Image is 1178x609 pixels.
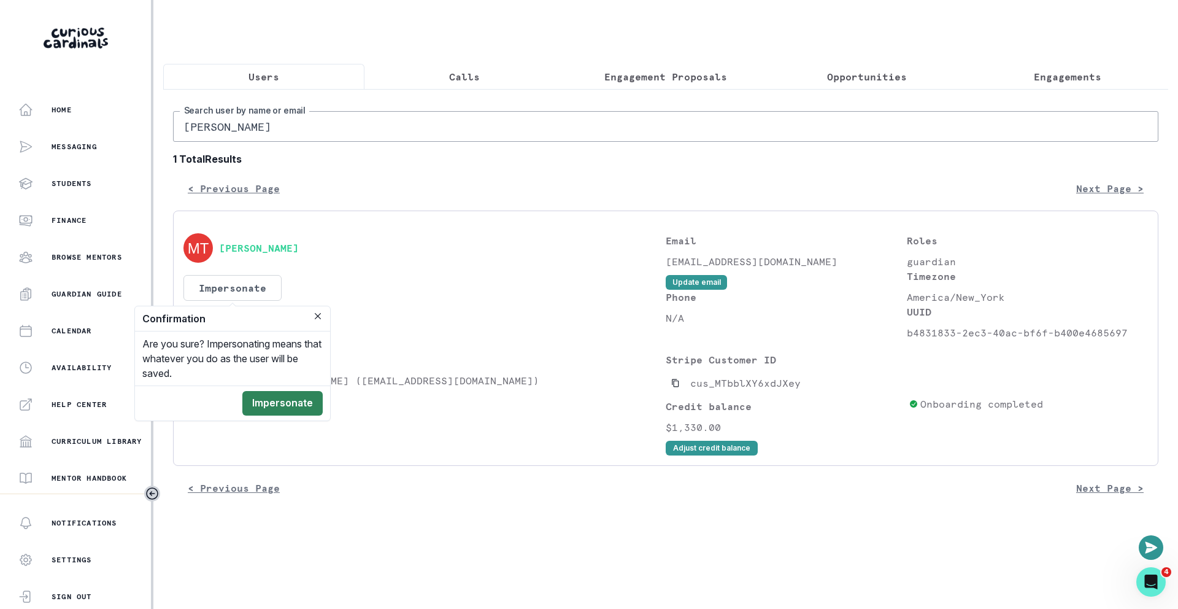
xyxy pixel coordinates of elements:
[1136,567,1166,597] iframe: Intercom live chat
[666,373,685,393] button: Copied to clipboard
[907,290,1148,304] p: America/New_York
[183,352,666,367] p: Students
[44,28,108,48] img: Curious Cardinals Logo
[666,275,727,290] button: Update email
[183,233,213,263] img: svg
[248,69,279,84] p: Users
[666,441,758,456] button: Adjust credit balance
[183,373,666,388] p: [PERSON_NAME] [PERSON_NAME] ([EMAIL_ADDRESS][DOMAIN_NAME])
[1161,567,1171,577] span: 4
[907,254,1148,269] p: guardian
[52,518,117,528] p: Notifications
[219,242,299,254] button: [PERSON_NAME]
[666,352,904,367] p: Stripe Customer ID
[449,69,480,84] p: Calls
[310,309,325,324] button: Close
[52,473,127,483] p: Mentor Handbook
[52,400,107,409] p: Help Center
[52,289,122,299] p: Guardian Guide
[907,325,1148,340] p: b4831833-2ec3-40ac-bf6f-b400e4685697
[52,326,92,336] p: Calendar
[666,399,904,414] p: Credit balance
[135,306,330,332] header: Confirmation
[827,69,907,84] p: Opportunities
[666,290,907,304] p: Phone
[1061,476,1158,500] button: Next Page >
[666,233,907,248] p: Email
[173,476,294,500] button: < Previous Page
[666,254,907,269] p: [EMAIL_ADDRESS][DOMAIN_NAME]
[666,420,904,435] p: $1,330.00
[920,397,1043,411] p: Onboarding completed
[52,142,97,152] p: Messaging
[1139,535,1163,560] button: Open or close messaging widget
[52,105,72,115] p: Home
[52,592,92,602] p: Sign Out
[666,311,907,325] p: N/A
[1061,176,1158,201] button: Next Page >
[52,363,112,373] p: Availability
[907,304,1148,319] p: UUID
[907,233,1148,248] p: Roles
[135,332,330,386] div: Are you sure? Impersonating means that whatever you do as the user will be saved.
[242,391,323,416] button: Impersonate
[690,376,801,390] p: cus_MTbblXY6xdJXey
[173,176,294,201] button: < Previous Page
[144,486,160,502] button: Toggle sidebar
[52,179,92,188] p: Students
[604,69,727,84] p: Engagement Proposals
[173,152,1158,166] b: 1 Total Results
[183,275,282,301] button: Impersonate
[52,215,87,225] p: Finance
[52,436,142,446] p: Curriculum Library
[52,252,122,262] p: Browse Mentors
[907,269,1148,284] p: Timezone
[52,555,92,565] p: Settings
[1034,69,1101,84] p: Engagements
